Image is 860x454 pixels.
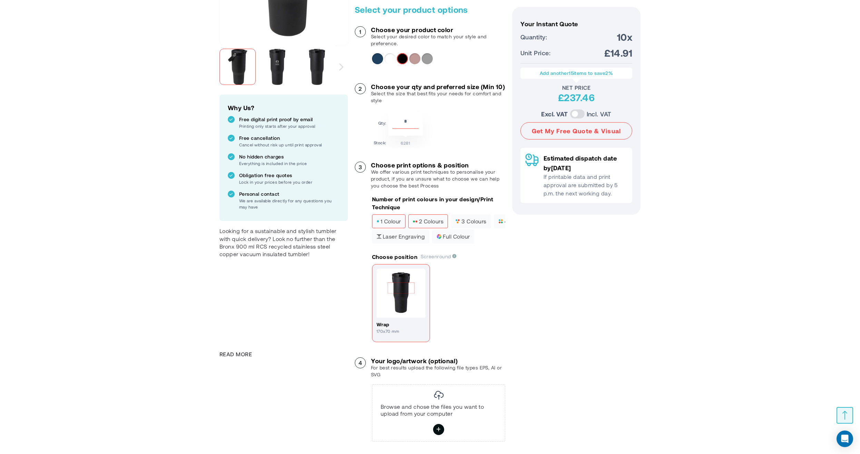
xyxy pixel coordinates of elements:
[299,49,335,85] img: 10086490_f1_lfmydw9vpuqgptpj.jpg
[239,172,340,179] p: Obligation free quotes
[397,53,408,64] div: Solid black
[569,70,574,76] span: 15
[437,234,470,239] span: full colour
[544,153,627,173] p: Estimated dispatch date by
[219,350,252,358] span: Read More
[587,109,612,119] label: Incl. VAT
[371,364,505,378] p: For best results upload the following file types EPS, AI or SVG
[371,357,505,364] h3: Your logo/artwork (optional)
[219,49,256,85] img: 10086490_cskfdydtwigasnt2.jpg
[239,123,340,129] p: Printing only starts after your approval
[239,197,340,210] p: We are available directly for any questions you may have
[837,431,853,447] div: Open Intercom Messenger
[228,103,340,113] h2: Why Us?
[520,20,632,27] h3: Your Instant Quote
[455,219,486,224] span: 3 colours
[604,47,632,59] span: £14.91
[372,195,505,211] p: Number of print colours in your design/Print Technique
[371,162,505,168] h3: Choose print options & position
[520,122,632,139] button: Get My Free Quote & Visual
[421,253,457,259] span: Screenround
[377,219,401,224] span: 1 colour
[551,164,571,172] span: [DATE]
[239,116,340,123] p: Free digital print proof by email
[433,424,444,435] label: Browse and chose the files
[239,142,340,148] p: Cancel without risk up until print approval
[374,112,387,136] td: Qty:
[498,219,529,224] span: 4 colours
[372,53,383,64] div: Navy
[377,234,425,239] span: Laser engraving
[371,83,505,90] h3: Choose your qty and preferred size (Min 10)
[219,227,348,345] p: Looking for a sustainable and stylish tumbler with quick delivery? Look no further than the Bronx...
[355,4,505,15] h2: Select your product options
[520,91,632,104] div: £237.46
[388,137,423,146] td: 6281
[520,84,632,91] div: Net Price
[413,219,443,224] span: 2 colours
[239,135,340,142] p: Free cancellation
[617,31,632,43] span: 10x
[381,403,497,417] p: Browse and chose the files you want to upload from your computer
[239,179,340,185] p: Lock in your prices before you order
[371,33,505,47] p: Select your desired color to match your style and preference.
[377,269,426,318] img: Print position wrap
[371,90,505,104] p: Select the size that best fits your needs for comfort and style
[371,168,505,189] p: We offer various print techniques to personalise your product, if you are unsure what to choose w...
[335,45,348,88] div: Next
[605,70,613,76] span: 2%
[541,109,568,119] label: Excl. VAT
[524,70,629,77] p: Add another items to save
[372,253,417,261] p: Choose position
[259,49,295,85] img: 10086490_f1_eg_y1_jsw5p3nuw91fbjnf.jpg
[422,53,433,64] div: Grey
[520,48,550,58] span: Unit Price:
[525,153,539,166] img: Delivery
[371,26,505,33] h3: Choose your product color
[239,160,340,166] p: Everything is included in the price
[239,153,340,160] p: No hidden charges
[239,191,340,197] p: Personal contact
[409,53,420,64] div: Dusty Pink
[377,321,426,328] h4: wrap
[544,173,627,197] p: If printable data and print approval are submitted by 5 p.m. the next working day.
[374,137,387,146] td: Stock:
[377,328,426,334] p: 170x70 mm
[520,32,547,42] span: Quantity:
[384,53,395,64] div: White
[434,391,444,400] img: Image Uploader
